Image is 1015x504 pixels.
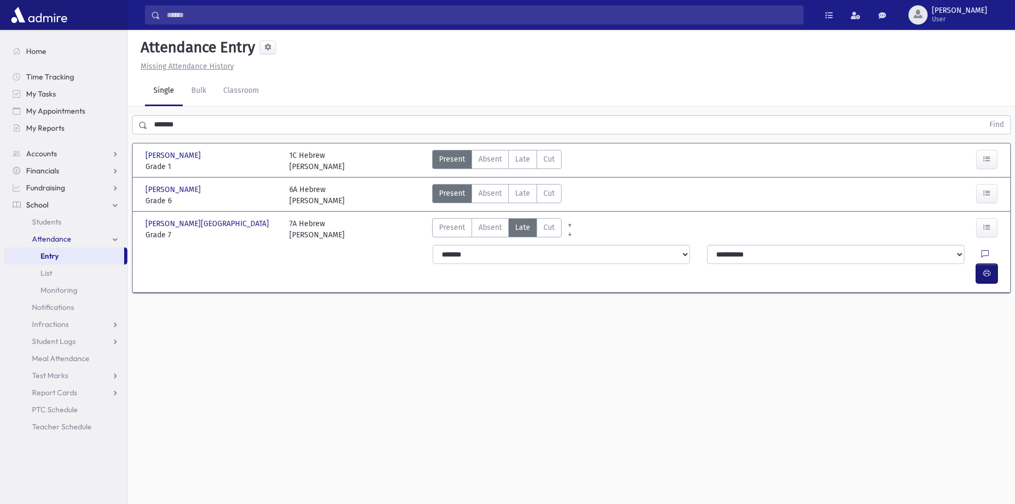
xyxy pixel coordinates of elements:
[4,299,127,316] a: Notifications
[4,265,127,282] a: List
[4,316,127,333] a: Infractions
[4,350,127,367] a: Meal Attendance
[543,154,555,165] span: Cut
[145,218,271,229] span: [PERSON_NAME][GEOGRAPHIC_DATA]
[141,62,234,71] u: Missing Attendance History
[40,251,59,261] span: Entry
[289,218,345,241] div: 7A Hebrew [PERSON_NAME]
[4,102,127,119] a: My Appointments
[26,166,59,175] span: Financials
[439,222,465,233] span: Present
[432,150,562,172] div: AttTypes
[4,196,127,213] a: School
[32,388,77,397] span: Report Cards
[4,85,127,102] a: My Tasks
[932,6,987,15] span: [PERSON_NAME]
[983,116,1010,134] button: Find
[32,302,74,312] span: Notifications
[4,333,127,350] a: Student Logs
[183,76,215,106] a: Bulk
[32,371,68,380] span: Test Marks
[26,89,56,99] span: My Tasks
[543,222,555,233] span: Cut
[478,222,502,233] span: Absent
[4,119,127,137] a: My Reports
[478,154,502,165] span: Absent
[432,184,562,206] div: AttTypes
[145,229,279,241] span: Grade 7
[4,384,127,401] a: Report Cards
[145,150,203,161] span: [PERSON_NAME]
[26,72,74,82] span: Time Tracking
[4,418,127,435] a: Teacher Schedule
[515,188,530,199] span: Late
[4,43,127,60] a: Home
[136,38,255,57] h5: Attendance Entry
[32,337,76,346] span: Student Logs
[136,62,234,71] a: Missing Attendance History
[4,367,127,384] a: Test Marks
[32,405,78,414] span: PTC Schedule
[4,401,127,418] a: PTC Schedule
[26,106,85,116] span: My Appointments
[4,68,127,85] a: Time Tracking
[26,183,65,193] span: Fundraising
[160,5,803,25] input: Search
[32,217,61,227] span: Students
[40,268,52,278] span: List
[26,149,57,158] span: Accounts
[4,162,127,179] a: Financials
[145,184,203,195] span: [PERSON_NAME]
[145,161,279,172] span: Grade 1
[439,154,465,165] span: Present
[215,76,267,106] a: Classroom
[26,46,46,56] span: Home
[4,145,127,162] a: Accounts
[515,154,530,165] span: Late
[289,150,345,172] div: 1C Hebrew [PERSON_NAME]
[32,319,69,329] span: Infractions
[932,15,987,23] span: User
[32,354,90,363] span: Meal Attendance
[26,123,64,133] span: My Reports
[40,285,77,295] span: Monitoring
[26,200,48,210] span: School
[543,188,555,199] span: Cut
[478,188,502,199] span: Absent
[4,213,127,230] a: Students
[9,4,70,26] img: AdmirePro
[4,247,124,265] a: Entry
[4,282,127,299] a: Monitoring
[439,188,465,199] span: Present
[145,76,183,106] a: Single
[289,184,345,206] div: 6A Hebrew [PERSON_NAME]
[515,222,530,233] span: Late
[4,179,127,196] a: Fundraising
[145,195,279,206] span: Grade 6
[32,234,71,244] span: Attendance
[432,218,562,241] div: AttTypes
[4,230,127,247] a: Attendance
[32,422,92,431] span: Teacher Schedule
